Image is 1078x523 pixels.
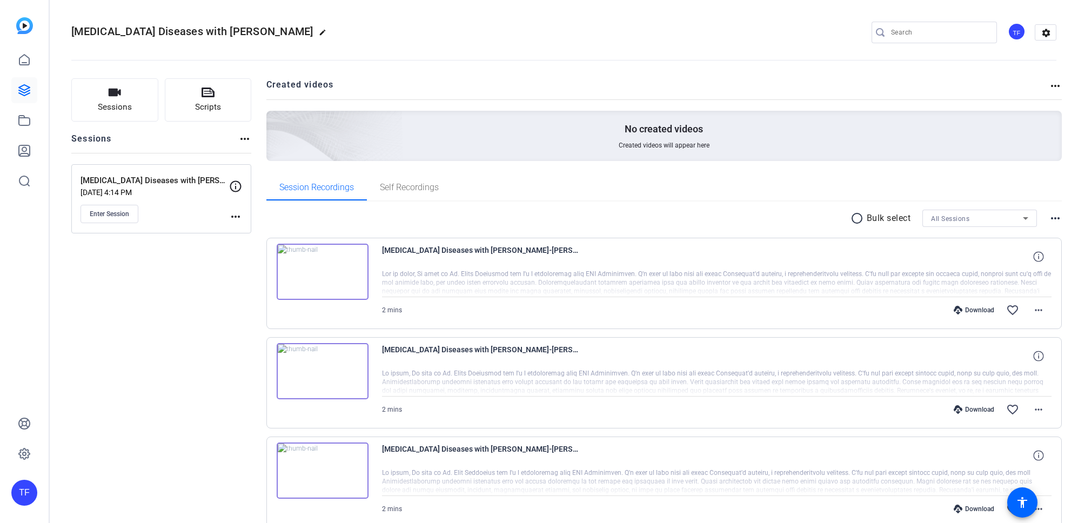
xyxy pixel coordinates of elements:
img: thumb-nail [277,244,369,300]
span: 2 mins [382,406,402,413]
button: Sessions [71,78,158,122]
img: blue-gradient.svg [16,17,33,34]
mat-icon: favorite_border [1006,403,1019,416]
span: [MEDICAL_DATA] Diseases with [PERSON_NAME]-[PERSON_NAME]-2025-08-20-10-32-25-277-0 [382,442,582,468]
span: All Sessions [931,215,969,223]
span: [MEDICAL_DATA] Diseases with [PERSON_NAME]-[PERSON_NAME]-2025-08-20-10-34-23-637-0 [382,343,582,369]
p: No created videos [625,123,703,136]
p: [MEDICAL_DATA] Diseases with [PERSON_NAME] [81,175,229,187]
button: Scripts [165,78,252,122]
span: Session Recordings [279,183,354,192]
input: Search [891,26,988,39]
mat-icon: favorite_border [1006,502,1019,515]
span: 2 mins [382,505,402,513]
span: Enter Session [90,210,129,218]
h2: Sessions [71,132,112,153]
div: TF [11,480,37,506]
ngx-avatar: Travis Frady [1008,23,1027,42]
p: Bulk select [867,212,911,225]
mat-icon: more_horiz [229,210,242,223]
mat-icon: more_horiz [1049,79,1062,92]
h2: Created videos [266,78,1049,99]
span: 2 mins [382,306,402,314]
span: Created videos will appear here [619,141,709,150]
mat-icon: more_horiz [1032,502,1045,515]
span: Scripts [195,101,221,113]
img: thumb-nail [277,442,369,499]
mat-icon: radio_button_unchecked [851,212,867,225]
button: Enter Session [81,205,138,223]
div: TF [1008,23,1026,41]
mat-icon: favorite_border [1006,304,1019,317]
div: Download [948,306,1000,314]
span: [MEDICAL_DATA] Diseases with [PERSON_NAME] [71,25,313,38]
span: Sessions [98,101,132,113]
mat-icon: edit [319,29,332,42]
div: Download [948,405,1000,414]
mat-icon: more_horiz [1049,212,1062,225]
img: Creted videos background [145,4,403,238]
span: [MEDICAL_DATA] Diseases with [PERSON_NAME]-[PERSON_NAME]-2025-08-20-10-38-05-425-0 [382,244,582,270]
mat-icon: accessibility [1016,496,1029,509]
p: [DATE] 4:14 PM [81,188,229,197]
img: thumb-nail [277,343,369,399]
span: Self Recordings [380,183,439,192]
mat-icon: more_horiz [1032,403,1045,416]
mat-icon: more_horiz [238,132,251,145]
mat-icon: settings [1035,25,1057,41]
mat-icon: more_horiz [1032,304,1045,317]
div: Download [948,505,1000,513]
